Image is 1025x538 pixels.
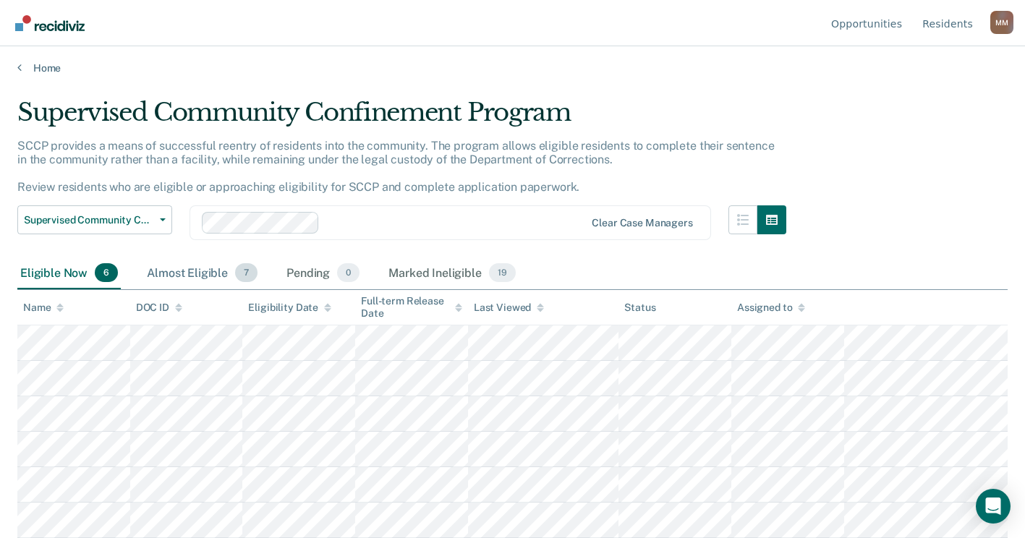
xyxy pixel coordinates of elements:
[990,11,1013,34] button: Profile dropdown button
[361,295,462,320] div: Full-term Release Date
[17,61,1008,74] a: Home
[990,11,1013,34] div: M M
[248,302,331,314] div: Eligibility Date
[136,302,182,314] div: DOC ID
[624,302,655,314] div: Status
[17,98,786,139] div: Supervised Community Confinement Program
[976,489,1011,524] div: Open Intercom Messenger
[592,217,692,229] div: Clear case managers
[284,257,362,289] div: Pending0
[489,263,516,282] span: 19
[17,205,172,234] button: Supervised Community Confinement Program
[386,257,518,289] div: Marked Ineligible19
[95,263,118,282] span: 6
[474,302,544,314] div: Last Viewed
[337,263,360,282] span: 0
[24,214,154,226] span: Supervised Community Confinement Program
[17,139,774,195] p: SCCP provides a means of successful reentry of residents into the community. The program allows e...
[17,257,121,289] div: Eligible Now6
[235,263,258,282] span: 7
[23,302,64,314] div: Name
[15,15,85,31] img: Recidiviz
[737,302,805,314] div: Assigned to
[144,257,260,289] div: Almost Eligible7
